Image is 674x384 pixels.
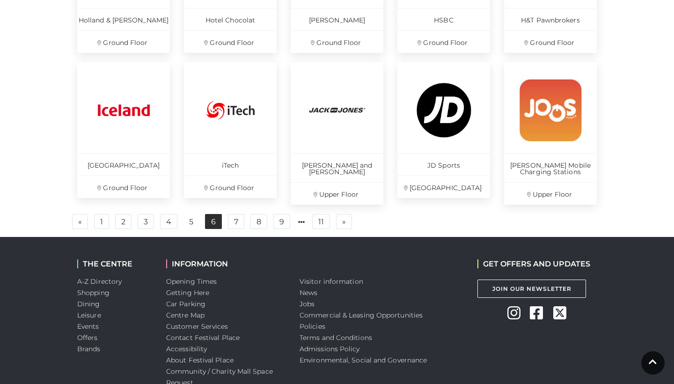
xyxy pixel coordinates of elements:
[115,214,132,229] a: 2
[397,153,490,176] p: JD Sports
[72,214,88,229] a: Previous
[184,8,277,30] p: Hotel Chocolat
[77,311,101,319] a: Leisure
[184,62,277,198] a: iTech Ground Floor
[291,153,383,182] p: [PERSON_NAME] and [PERSON_NAME]
[77,345,101,353] a: Brands
[166,259,286,268] h2: INFORMATION
[504,182,597,205] p: Upper Floor
[397,30,490,53] p: Ground Floor
[184,176,277,198] p: Ground Floor
[205,214,222,229] a: 6
[94,214,109,229] a: 1
[291,62,383,205] a: [PERSON_NAME] and [PERSON_NAME] Upper Floor
[77,62,170,198] a: [GEOGRAPHIC_DATA] Ground Floor
[166,345,207,353] a: Accessibility
[300,311,423,319] a: Commercial & Leasing Opportunities
[166,277,217,286] a: Opening Times
[184,30,277,53] p: Ground Floor
[166,300,205,308] a: Car Parking
[397,8,490,30] p: HSBC
[77,176,170,198] p: Ground Floor
[336,214,352,229] a: Next
[342,218,346,225] span: »
[300,277,363,286] a: Visitor information
[291,8,383,30] p: [PERSON_NAME]
[166,333,240,342] a: Contact Festival Place
[504,8,597,30] p: H&T Pawnbrokers
[300,356,427,364] a: Environmental, Social and Governance
[77,333,98,342] a: Offers
[77,288,110,297] a: Shopping
[300,300,315,308] a: Jobs
[477,280,586,298] a: Join Our Newsletter
[291,30,383,53] p: Ground Floor
[166,311,205,319] a: Centre Map
[397,176,490,198] p: [GEOGRAPHIC_DATA]
[77,259,152,268] h2: THE CENTRE
[250,214,267,229] a: 8
[166,356,234,364] a: About Festival Place
[477,259,590,268] h2: GET OFFERS AND UPDATES
[228,214,244,229] a: 7
[300,322,325,331] a: Policies
[77,153,170,176] p: [GEOGRAPHIC_DATA]
[504,153,597,182] p: [PERSON_NAME] Mobile Charging Stations
[77,277,122,286] a: A-Z Directory
[300,288,317,297] a: News
[160,214,177,229] a: 4
[397,62,490,198] a: JD Sports [GEOGRAPHIC_DATA]
[300,333,372,342] a: Terms and Conditions
[166,288,209,297] a: Getting Here
[504,30,597,53] p: Ground Floor
[77,8,170,30] p: Holland & [PERSON_NAME]
[300,345,360,353] a: Admissions Policy
[273,214,290,229] a: 9
[166,322,228,331] a: Customer Services
[78,218,82,225] span: «
[77,300,100,308] a: Dining
[77,322,99,331] a: Events
[184,153,277,176] p: iTech
[291,182,383,205] p: Upper Floor
[504,62,597,205] a: [PERSON_NAME] Mobile Charging Stations Upper Floor
[138,214,154,229] a: 3
[77,30,170,53] p: Ground Floor
[312,214,330,229] a: 11
[183,214,199,229] a: 5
